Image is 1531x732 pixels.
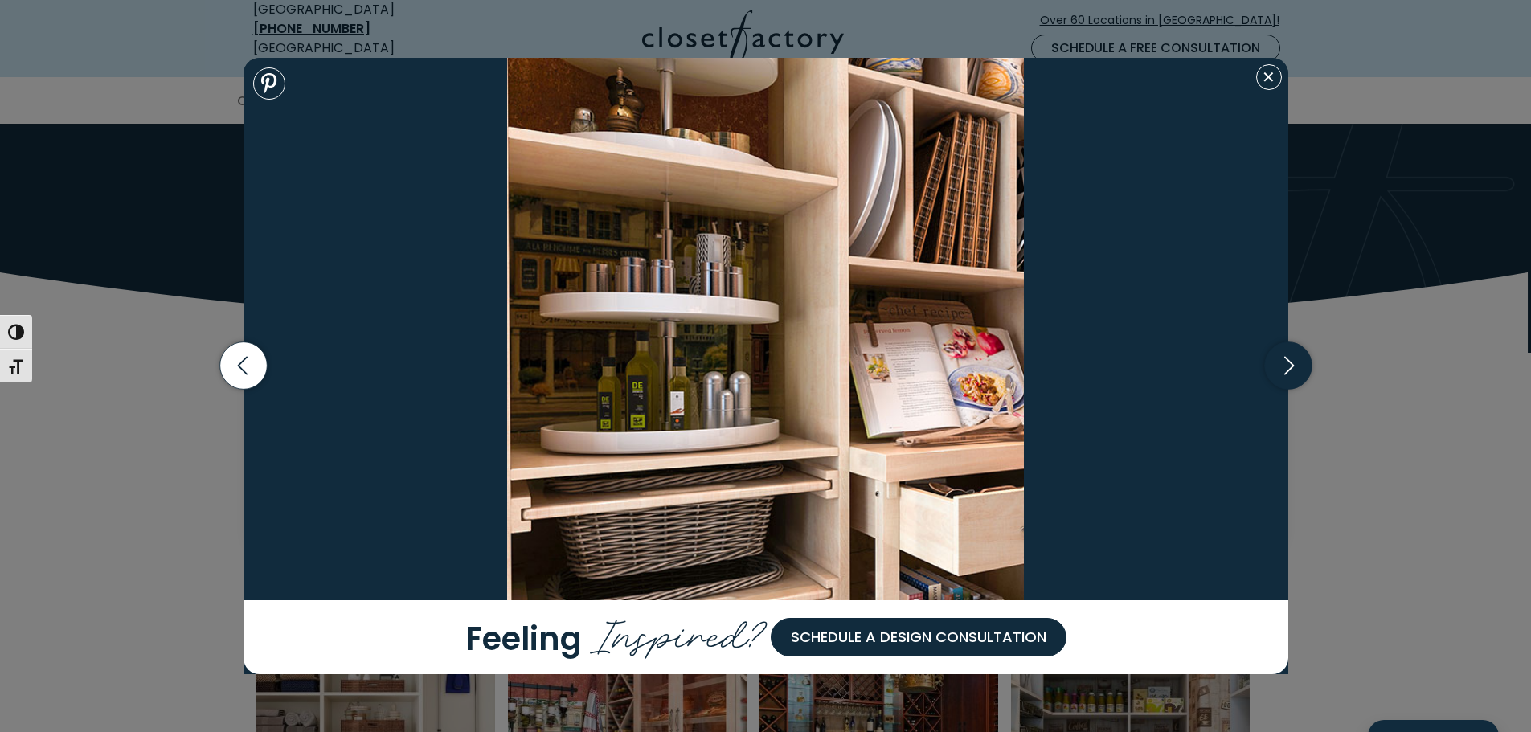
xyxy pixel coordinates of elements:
[590,599,771,664] span: Inspired?
[1256,64,1282,90] button: Close modal
[771,618,1066,656] a: Schedule a Design Consultation
[253,67,285,100] a: Share to Pinterest
[465,615,582,660] span: Feeling
[244,58,1288,600] img: Pantry lazy susans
